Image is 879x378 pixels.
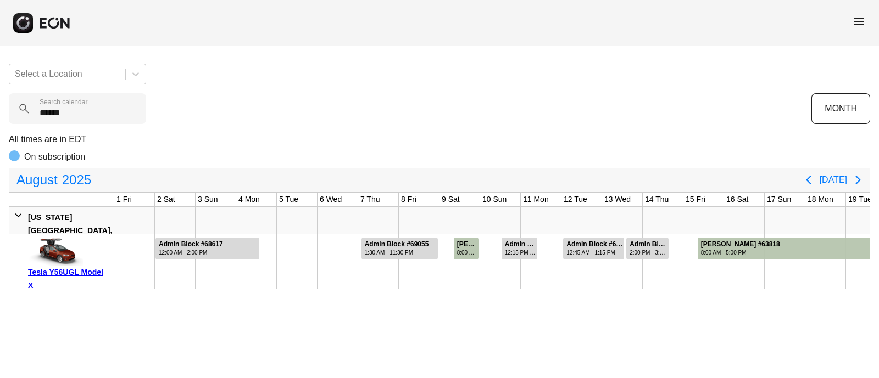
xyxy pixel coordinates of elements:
[643,193,671,206] div: 14 Thu
[521,193,551,206] div: 11 Mon
[501,234,538,259] div: Rented for 1 days by Admin Block Current status is rental
[505,249,536,257] div: 12:15 PM - 10:00 AM
[155,193,177,206] div: 2 Sat
[563,234,625,259] div: Rented for 2 days by Admin Block Current status is rental
[811,93,870,124] button: MONTH
[798,169,820,191] button: Previous page
[805,193,836,206] div: 18 Mon
[701,249,780,257] div: 8:00 AM - 5:00 PM
[159,249,223,257] div: 12:00 AM - 2:00 PM
[724,193,750,206] div: 16 Sat
[453,234,480,259] div: Rented for 1 days by Mariama Diallo Current status is completed
[361,234,439,259] div: Rented for 2 days by Admin Block Current status is rental
[566,249,623,257] div: 12:45 AM - 1:15 PM
[765,193,793,206] div: 17 Sun
[358,193,382,206] div: 7 Thu
[853,15,866,28] span: menu
[683,193,708,206] div: 15 Fri
[561,193,589,206] div: 12 Tue
[10,169,98,191] button: August2025
[630,249,667,257] div: 2:00 PM - 3:30 PM
[602,193,633,206] div: 13 Wed
[28,238,83,266] img: car
[439,193,462,206] div: 9 Sat
[820,170,847,190] button: [DATE]
[114,193,134,206] div: 1 Fri
[14,169,60,191] span: August
[457,249,478,257] div: 8:00 AM - 11:30 PM
[399,193,419,206] div: 8 Fri
[701,240,780,249] div: [PERSON_NAME] #63818
[318,193,344,206] div: 6 Wed
[505,240,536,249] div: Admin Block #69590
[847,169,869,191] button: Next page
[40,98,87,106] label: Search calendar
[155,234,260,259] div: Rented for 3 days by Admin Block Current status is rental
[24,150,85,163] p: On subscription
[365,240,429,249] div: Admin Block #69055
[846,193,874,206] div: 19 Tue
[480,193,509,206] div: 10 Sun
[630,240,667,249] div: Admin Block #69774
[626,234,669,259] div: Rented for 2 days by Admin Block Current status is rental
[60,169,93,191] span: 2025
[457,240,478,249] div: [PERSON_NAME] #67844
[236,193,262,206] div: 4 Mon
[365,249,429,257] div: 1:30 AM - 11:30 PM
[196,193,220,206] div: 3 Sun
[277,193,301,206] div: 5 Tue
[9,133,870,146] p: All times are in EDT
[28,211,112,250] div: [US_STATE][GEOGRAPHIC_DATA], [GEOGRAPHIC_DATA]
[566,240,623,249] div: Admin Block #69770
[159,240,223,249] div: Admin Block #68617
[28,266,110,292] div: Tesla Y56UGL Model X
